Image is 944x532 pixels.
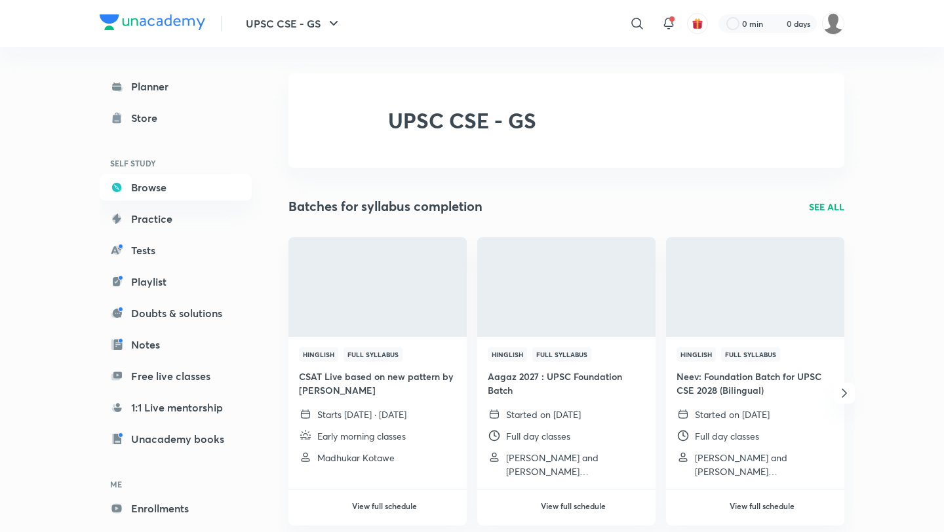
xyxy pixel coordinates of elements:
a: Company Logo [100,14,205,33]
h6: View full schedule [730,500,795,512]
a: 1:1 Live mentorship [100,394,252,421]
p: Early morning classes [317,429,406,443]
h2: Batches for syllabus completion [288,197,482,216]
p: Started on [DATE] [506,408,581,421]
p: Full day classes [506,429,570,443]
p: Full day classes [695,429,759,443]
p: Sumit Konde and Nandini Singh Tomar [695,451,834,478]
img: play [528,501,538,512]
a: Enrollments [100,495,252,522]
a: ThumbnailHinglishFull SyllabusNeev: Foundation Batch for UPSC CSE 2028 (Bilingual)Started on [DAT... [666,237,844,489]
span: Hinglish [488,347,527,362]
h6: View full schedule [541,500,606,512]
img: avatar [692,18,703,29]
img: Thumbnail [475,236,657,337]
img: UPSC CSE - GS [320,100,362,142]
h4: Aagaz 2027 : UPSC Foundation Batch [488,370,645,397]
img: streak [771,17,784,30]
a: Tests [100,237,252,263]
button: UPSC CSE - GS [238,10,349,37]
a: ThumbnailHinglishFull SyllabusCSAT Live based on new pattern by [PERSON_NAME]Starts [DATE] · [DAT... [288,237,467,475]
a: Unacademy books [100,426,252,452]
div: Store [131,110,165,126]
span: Hinglish [299,347,338,362]
a: Store [100,105,252,131]
h6: ME [100,473,252,495]
h4: Neev: Foundation Batch for UPSC CSE 2028 (Bilingual) [677,370,834,397]
h6: View full schedule [352,500,417,512]
img: play [717,501,727,512]
a: Free live classes [100,363,252,389]
span: Hinglish [677,347,716,362]
img: play [339,501,349,512]
h2: UPSC CSE - GS [388,108,536,133]
a: SEE ALL [809,200,844,214]
img: Thumbnail [664,236,846,337]
p: Started on [DATE] [695,408,770,421]
img: Thumbnail [286,236,468,337]
img: Company Logo [100,14,205,30]
a: Doubts & solutions [100,300,252,326]
span: Full Syllabus [532,347,591,362]
a: Planner [100,73,252,100]
h6: SELF STUDY [100,152,252,174]
h4: CSAT Live based on new pattern by [PERSON_NAME] [299,370,456,397]
img: Ajit [822,12,844,35]
p: Starts [DATE] · [DATE] [317,408,406,421]
a: Notes [100,332,252,358]
span: Full Syllabus [721,347,780,362]
a: Browse [100,174,252,200]
p: Madhukar Kotawe [317,451,395,465]
button: avatar [687,13,708,34]
a: ThumbnailHinglishFull SyllabusAagaz 2027 : UPSC Foundation BatchStarted on [DATE]Full day classes... [477,237,656,489]
span: Full Syllabus [344,347,403,362]
a: Practice [100,206,252,232]
p: Sumit Konde and Nandini Singh Tomar [506,451,645,478]
a: Playlist [100,269,252,295]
